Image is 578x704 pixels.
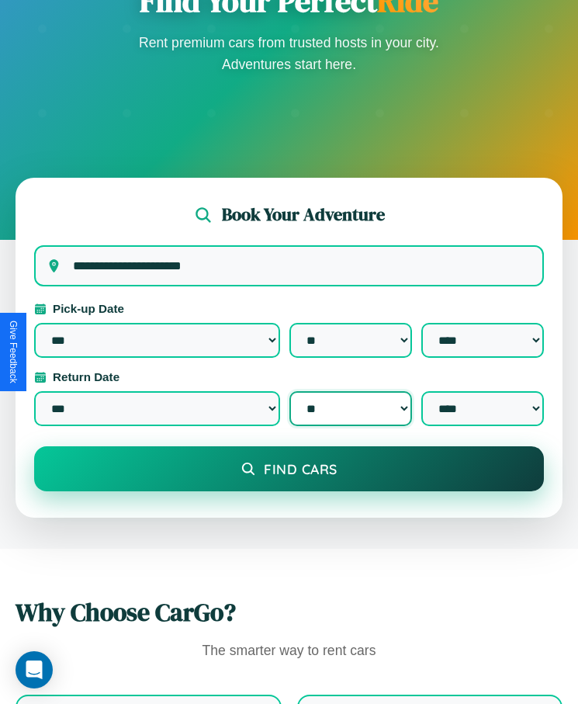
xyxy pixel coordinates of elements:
p: Rent premium cars from trusted hosts in your city. Adventures start here. [134,32,445,75]
div: Open Intercom Messenger [16,651,53,688]
button: Find Cars [34,446,544,491]
h2: Book Your Adventure [222,203,385,227]
h2: Why Choose CarGo? [16,595,562,629]
label: Pick-up Date [34,302,544,315]
label: Return Date [34,370,544,383]
div: Give Feedback [8,321,19,383]
p: The smarter way to rent cars [16,639,562,664]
